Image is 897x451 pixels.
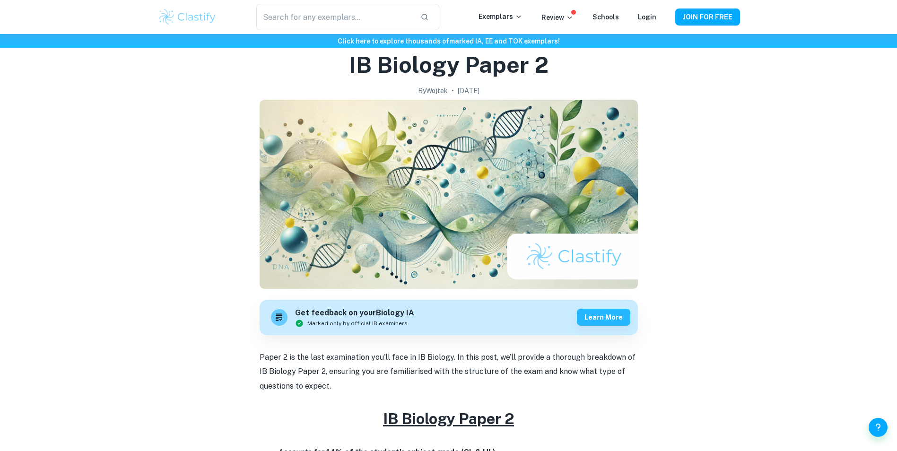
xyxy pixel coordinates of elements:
img: IB Biology Paper 2 cover image [260,100,638,289]
h2: [DATE] [458,86,479,96]
u: IB Biology Paper 2 [383,410,514,427]
a: Login [638,13,656,21]
p: • [452,86,454,96]
img: Clastify logo [157,8,218,26]
span: Marked only by official IB examiners [307,319,408,328]
a: Schools [592,13,619,21]
p: Review [541,12,574,23]
a: Get feedback on yourBiology IAMarked only by official IB examinersLearn more [260,300,638,335]
button: JOIN FOR FREE [675,9,740,26]
button: Learn more [577,309,630,326]
h1: IB Biology Paper 2 [349,50,549,80]
p: Paper 2 is the last examination you'll face in IB Biology. In this post, we’ll provide a thorough... [260,350,638,393]
h6: Get feedback on your Biology IA [295,307,414,319]
h6: Click here to explore thousands of marked IA, EE and TOK exemplars ! [2,36,895,46]
p: Exemplars [479,11,523,22]
button: Help and Feedback [869,418,888,437]
h2: By Wojtek [418,86,448,96]
input: Search for any exemplars... [256,4,412,30]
